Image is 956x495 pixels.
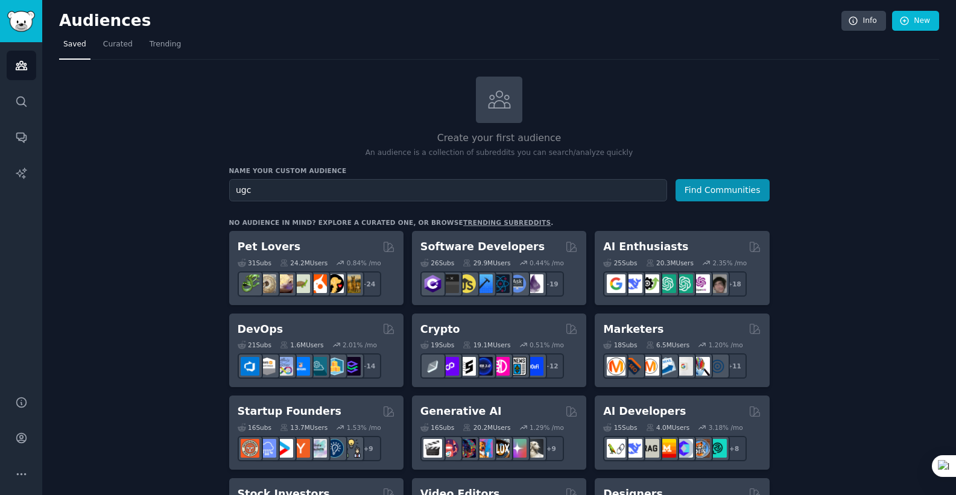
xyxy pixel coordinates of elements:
[539,436,564,461] div: + 9
[99,35,137,60] a: Curated
[325,439,344,458] img: Entrepreneurship
[440,357,459,376] img: 0xPolygon
[607,439,625,458] img: LangChain
[607,274,625,293] img: GoogleGeminiAI
[676,179,770,201] button: Find Communities
[646,259,694,267] div: 20.3M Users
[463,341,510,349] div: 19.1M Users
[63,39,86,50] span: Saved
[674,439,693,458] img: OpenSourceAI
[491,357,510,376] img: defiblockchain
[423,357,442,376] img: ethfinance
[274,357,293,376] img: Docker_DevOps
[712,259,747,267] div: 2.35 % /mo
[525,439,543,458] img: DreamBooth
[356,436,381,461] div: + 9
[530,423,564,432] div: 1.29 % /mo
[423,439,442,458] img: aivideo
[229,179,667,201] input: Pick a short name, like "Digital Marketers" or "Movie-Goers"
[241,274,259,293] img: herpetology
[440,439,459,458] img: dalle2
[474,439,493,458] img: sdforall
[423,274,442,293] img: csharp
[238,239,301,254] h2: Pet Lovers
[420,259,454,267] div: 26 Sub s
[356,271,381,297] div: + 24
[691,274,710,293] img: OpenAIDev
[325,357,344,376] img: aws_cdk
[7,11,35,32] img: GummySearch logo
[709,341,743,349] div: 1.20 % /mo
[347,423,381,432] div: 1.53 % /mo
[280,423,328,432] div: 13.7M Users
[721,436,747,461] div: + 8
[103,39,133,50] span: Curated
[229,148,770,159] p: An audience is a collection of subreddits you can search/analyze quickly
[280,341,324,349] div: 1.6M Users
[525,357,543,376] img: defi_
[641,274,659,293] img: AItoolsCatalog
[440,274,459,293] img: software
[646,423,690,432] div: 4.0M Users
[457,357,476,376] img: ethstaker
[603,239,688,254] h2: AI Enthusiasts
[145,35,185,60] a: Trending
[508,357,527,376] img: CryptoNews
[342,357,361,376] img: PlatformEngineers
[420,239,545,254] h2: Software Developers
[420,322,460,337] h2: Crypto
[709,423,743,432] div: 3.18 % /mo
[892,11,939,31] a: New
[721,353,747,379] div: + 11
[530,259,564,267] div: 0.44 % /mo
[463,219,551,226] a: trending subreddits
[343,341,377,349] div: 2.01 % /mo
[657,274,676,293] img: chatgpt_promptDesign
[463,423,510,432] div: 20.2M Users
[603,259,637,267] div: 25 Sub s
[539,271,564,297] div: + 19
[274,439,293,458] img: startup
[325,274,344,293] img: PetAdvice
[258,439,276,458] img: SaaS
[674,357,693,376] img: googleads
[356,353,381,379] div: + 14
[457,439,476,458] img: deepdream
[291,439,310,458] img: ycombinator
[530,341,564,349] div: 0.51 % /mo
[657,357,676,376] img: Emailmarketing
[539,353,564,379] div: + 12
[59,35,90,60] a: Saved
[463,259,510,267] div: 29.9M Users
[342,274,361,293] img: dogbreed
[258,274,276,293] img: ballpython
[841,11,886,31] a: Info
[624,357,642,376] img: bigseo
[420,423,454,432] div: 16 Sub s
[59,11,841,31] h2: Audiences
[308,274,327,293] img: cockatiel
[238,259,271,267] div: 31 Sub s
[238,404,341,419] h2: Startup Founders
[229,166,770,175] h3: Name your custom audience
[274,274,293,293] img: leopardgeckos
[525,274,543,293] img: elixir
[491,439,510,458] img: FluxAI
[229,218,554,227] div: No audience in mind? Explore a curated one, or browse .
[241,357,259,376] img: azuredevops
[508,439,527,458] img: starryai
[420,404,502,419] h2: Generative AI
[691,439,710,458] img: llmops
[474,357,493,376] img: web3
[238,423,271,432] div: 16 Sub s
[420,341,454,349] div: 19 Sub s
[708,357,727,376] img: OnlineMarketing
[491,274,510,293] img: reactnative
[308,357,327,376] img: platformengineering
[603,341,637,349] div: 18 Sub s
[646,341,690,349] div: 6.5M Users
[708,439,727,458] img: AIDevelopersSociety
[258,357,276,376] img: AWS_Certified_Experts
[291,357,310,376] img: DevOpsLinks
[641,357,659,376] img: AskMarketing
